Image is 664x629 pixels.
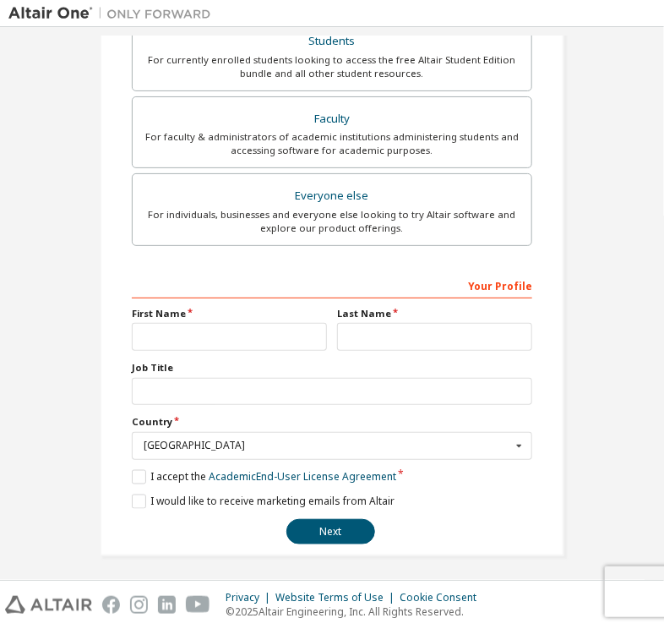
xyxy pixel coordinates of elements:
div: Your Profile [132,271,532,298]
button: Next [286,519,375,544]
p: © 2025 Altair Engineering, Inc. All Rights Reserved. [226,604,487,619]
div: [GEOGRAPHIC_DATA] [144,440,511,451]
img: instagram.svg [130,596,148,614]
label: First Name [132,307,327,320]
img: Altair One [8,5,220,22]
div: Everyone else [143,184,521,208]
img: linkedin.svg [158,596,176,614]
div: For faculty & administrators of academic institutions administering students and accessing softwa... [143,130,521,157]
label: Country [132,415,532,429]
div: Cookie Consent [400,591,487,604]
a: Academic End-User License Agreement [209,470,396,484]
div: Privacy [226,591,275,604]
div: For individuals, businesses and everyone else looking to try Altair software and explore our prod... [143,208,521,235]
label: Job Title [132,361,532,375]
label: I would like to receive marketing emails from Altair [132,495,395,509]
img: altair_logo.svg [5,596,92,614]
img: facebook.svg [102,596,120,614]
label: Last Name [337,307,532,320]
div: For currently enrolled students looking to access the free Altair Student Edition bundle and all ... [143,53,521,80]
div: Website Terms of Use [275,591,400,604]
label: I accept the [132,470,396,484]
div: Students [143,30,521,53]
div: Faculty [143,107,521,131]
img: youtube.svg [186,596,210,614]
